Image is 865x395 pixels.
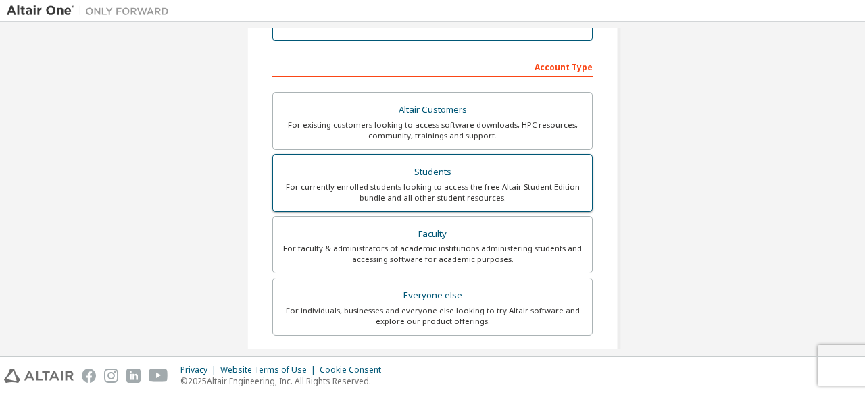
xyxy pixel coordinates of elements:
div: Faculty [281,225,584,244]
div: For faculty & administrators of academic institutions administering students and accessing softwa... [281,243,584,265]
div: Privacy [180,365,220,375]
div: Account Type [272,55,593,77]
div: Website Terms of Use [220,365,320,375]
img: altair_logo.svg [4,369,74,383]
img: Altair One [7,4,176,18]
img: youtube.svg [149,369,168,383]
img: linkedin.svg [126,369,141,383]
div: For currently enrolled students looking to access the free Altair Student Edition bundle and all ... [281,182,584,203]
div: Cookie Consent [320,365,389,375]
div: Altair Customers [281,101,584,120]
img: facebook.svg [82,369,96,383]
img: instagram.svg [104,369,118,383]
div: Everyone else [281,286,584,305]
div: Students [281,163,584,182]
p: © 2025 Altair Engineering, Inc. All Rights Reserved. [180,375,389,387]
div: For existing customers looking to access software downloads, HPC resources, community, trainings ... [281,120,584,141]
div: For individuals, businesses and everyone else looking to try Altair software and explore our prod... [281,305,584,327]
